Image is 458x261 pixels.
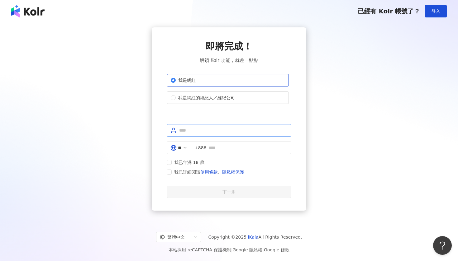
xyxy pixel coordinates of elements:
[174,168,244,176] span: 我已詳細閱讀 、
[222,170,244,175] a: 隱私權保護
[358,7,420,15] span: 已經有 Kolr 帳號了？
[206,40,252,53] span: 即將完成！
[432,9,440,14] span: 登入
[232,247,262,252] a: Google 隱私權
[425,5,447,17] button: 登入
[176,94,237,101] span: 我是網紅的經紀人／經紀公司
[172,159,207,166] span: 我已年滿 18 歲
[248,235,259,240] a: iKala
[208,233,302,241] span: Copyright © 2025 All Rights Reserved.
[167,186,291,198] button: 下一步
[433,236,452,255] iframe: Help Scout Beacon - Open
[262,247,264,252] span: |
[194,144,206,151] span: +886
[160,232,192,242] div: 繁體中文
[200,57,258,64] span: 解鎖 Kolr 功能，就差一點點
[231,247,233,252] span: |
[169,246,289,254] span: 本站採用 reCAPTCHA 保護機制
[264,247,289,252] a: Google 條款
[11,5,45,17] img: logo
[176,77,198,84] span: 我是網紅
[200,170,218,175] a: 使用條款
